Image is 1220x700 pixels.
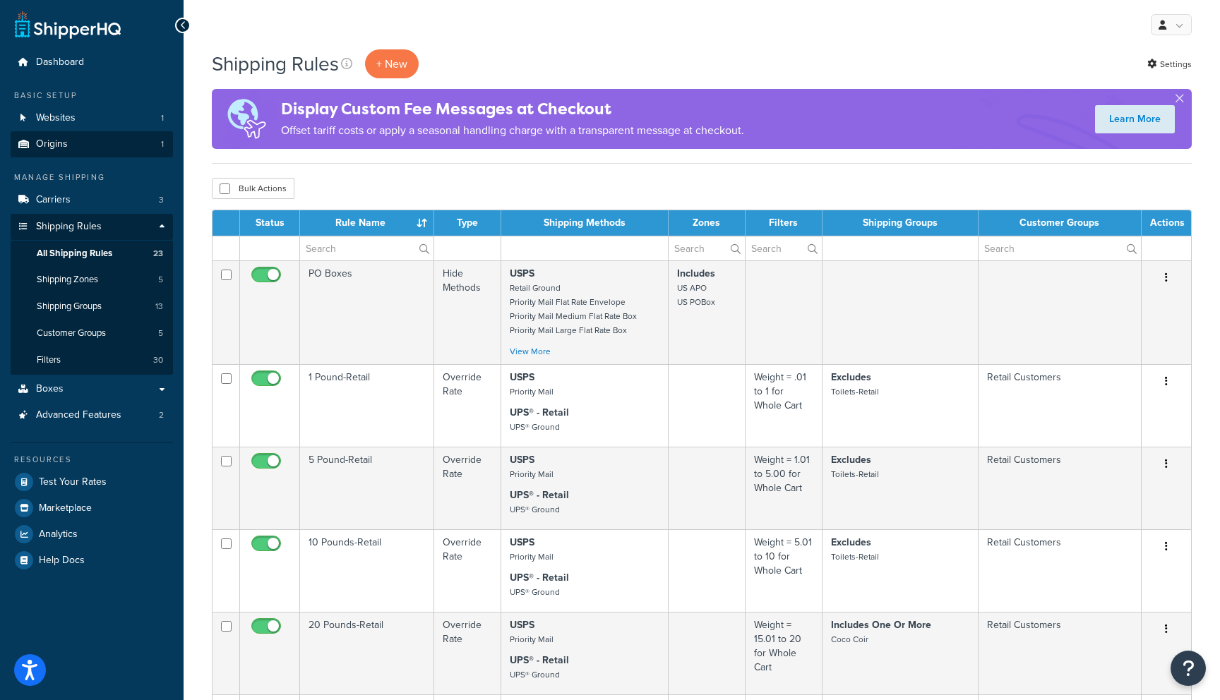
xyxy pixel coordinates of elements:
[823,210,979,236] th: Shipping Groups
[669,236,744,260] input: Search
[1171,651,1206,686] button: Open Resource Center
[510,385,554,398] small: Priority Mail
[434,612,501,694] td: Override Rate
[434,529,501,612] td: Override Rate
[11,320,173,346] a: Customer Groups 5
[300,260,434,364] td: PO Boxes
[746,210,823,236] th: Filters
[240,210,300,236] th: Status
[159,409,164,421] span: 2
[11,241,173,267] a: All Shipping Rules 23
[39,555,85,567] span: Help Docs
[155,301,163,313] span: 13
[300,364,434,447] td: 1 Pound-Retail
[37,301,102,313] span: Shipping Groups
[434,210,501,236] th: Type
[1142,210,1191,236] th: Actions
[979,364,1142,447] td: Retail Customers
[11,187,173,213] a: Carriers 3
[36,112,76,124] span: Websites
[300,236,433,260] input: Search
[36,138,68,150] span: Origins
[510,370,534,385] strong: USPS
[11,402,173,428] li: Advanced Features
[510,617,534,632] strong: USPS
[831,385,879,398] small: Toilets-Retail
[510,345,551,358] a: View More
[11,90,173,102] div: Basic Setup
[831,550,879,563] small: Toilets-Retail
[300,529,434,612] td: 10 Pounds-Retail
[161,138,164,150] span: 1
[161,112,164,124] span: 1
[1147,54,1192,74] a: Settings
[281,97,744,121] h4: Display Custom Fee Messages at Checkout
[979,612,1142,694] td: Retail Customers
[36,409,121,421] span: Advanced Features
[153,248,163,260] span: 23
[979,236,1141,260] input: Search
[300,210,434,236] th: Rule Name : activate to sort column ascending
[510,405,569,420] strong: UPS® - Retail
[434,447,501,529] td: Override Rate
[15,11,121,39] a: ShipperHQ Home
[11,105,173,131] a: Websites 1
[11,294,173,320] a: Shipping Groups 13
[11,171,173,183] div: Manage Shipping
[300,612,434,694] td: 20 Pounds-Retail
[11,469,173,495] a: Test Your Rates
[510,266,534,281] strong: USPS
[159,194,164,206] span: 3
[510,535,534,550] strong: USPS
[746,364,823,447] td: Weight = .01 to 1 for Whole Cart
[11,105,173,131] li: Websites
[300,447,434,529] td: 5 Pound-Retail
[746,236,822,260] input: Search
[831,633,868,646] small: Coco Coir
[979,447,1142,529] td: Retail Customers
[510,586,560,598] small: UPS® Ground
[831,370,871,385] strong: Excludes
[212,178,294,199] button: Bulk Actions
[510,550,554,563] small: Priority Mail
[11,347,173,373] a: Filters 30
[11,495,173,521] li: Marketplace
[11,376,173,402] a: Boxes
[746,447,823,529] td: Weight = 1.01 to 5.00 for Whole Cart
[365,49,419,78] p: + New
[501,210,669,236] th: Shipping Methods
[37,274,98,286] span: Shipping Zones
[510,488,569,502] strong: UPS® - Retail
[11,521,173,547] a: Analytics
[281,121,744,140] p: Offset tariff costs or apply a seasonal handling charge with a transparent message at checkout.
[158,327,163,339] span: 5
[36,194,71,206] span: Carriers
[11,347,173,373] li: Filters
[11,454,173,466] div: Resources
[37,354,61,366] span: Filters
[11,402,173,428] a: Advanced Features 2
[153,354,163,366] span: 30
[677,282,715,308] small: US APO US POBox
[510,653,569,668] strong: UPS® - Retail
[37,327,106,339] span: Customer Groups
[510,282,637,337] small: Retail Ground Priority Mail Flat Rate Envelope Priority Mail Medium Flat Rate Box Priority Mail L...
[11,49,173,76] a: Dashboard
[212,89,281,149] img: duties-banner-06bc72dcb5fe05cb3f9472aba00be2ae8eb53ab6f0d8bb03d382ba314ac3c341.png
[510,452,534,467] strong: USPS
[510,421,560,433] small: UPS® Ground
[979,529,1142,612] td: Retail Customers
[11,241,173,267] li: All Shipping Rules
[36,56,84,68] span: Dashboard
[158,274,163,286] span: 5
[831,452,871,467] strong: Excludes
[434,364,501,447] td: Override Rate
[510,503,560,516] small: UPS® Ground
[669,210,745,236] th: Zones
[11,548,173,573] a: Help Docs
